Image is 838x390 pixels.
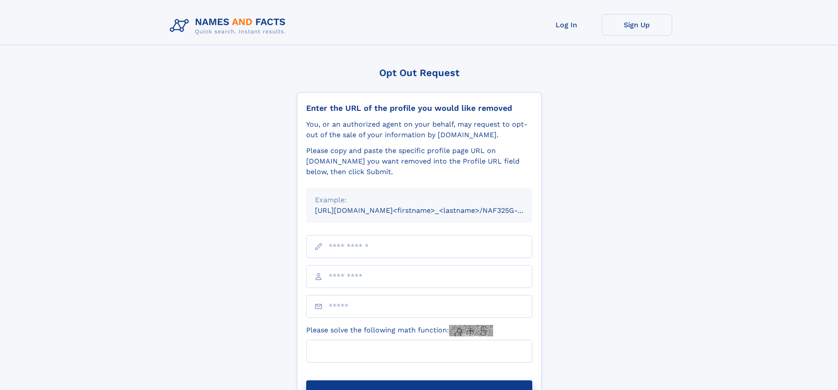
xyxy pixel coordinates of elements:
[306,146,532,177] div: Please copy and paste the specific profile page URL on [DOMAIN_NAME] you want removed into the Pr...
[602,14,672,36] a: Sign Up
[315,206,549,215] small: [URL][DOMAIN_NAME]<firstname>_<lastname>/NAF325G-xxxxxxxx
[297,67,542,78] div: Opt Out Request
[315,195,523,205] div: Example:
[306,103,532,113] div: Enter the URL of the profile you would like removed
[306,325,493,336] label: Please solve the following math function:
[166,14,293,38] img: Logo Names and Facts
[531,14,602,36] a: Log In
[306,119,532,140] div: You, or an authorized agent on your behalf, may request to opt-out of the sale of your informatio...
